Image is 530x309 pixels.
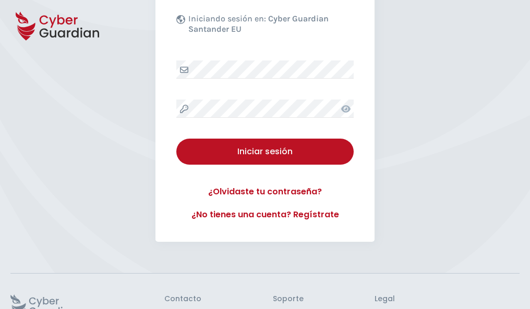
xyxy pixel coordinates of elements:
a: ¿No tienes una cuenta? Regístrate [176,208,354,221]
h3: Legal [375,294,520,304]
h3: Contacto [164,294,201,304]
h3: Soporte [273,294,304,304]
a: ¿Olvidaste tu contraseña? [176,186,354,198]
div: Iniciar sesión [184,145,346,158]
button: Iniciar sesión [176,139,354,165]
